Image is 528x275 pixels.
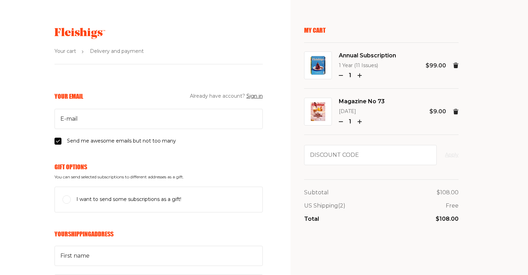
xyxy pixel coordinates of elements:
[90,47,144,56] span: Delivery and payment
[190,92,263,100] span: Already have account?
[304,26,459,34] p: My Cart
[304,188,329,197] p: Subtotal
[311,102,325,121] img: Magazine No 73 Image
[339,107,385,116] p: [DATE]
[436,215,459,224] p: $108.00
[339,97,385,106] span: Magazine No 73
[446,201,459,210] p: Free
[55,47,76,56] span: Your cart
[55,246,263,266] input: First name
[311,56,325,75] img: Annual Subscription Image
[55,109,263,129] input: E-mail
[55,230,263,238] h6: Your Shipping Address
[429,107,446,116] p: $9.00
[437,188,459,197] p: $108.00
[76,195,181,204] span: I want to send some subscriptions as a gift!
[445,151,459,159] button: Apply
[339,51,396,60] span: Annual Subscription
[304,215,319,224] p: Total
[246,92,263,100] button: Sign in
[55,138,61,145] input: Send me awesome emails but not too many
[55,92,83,100] h6: Your Email
[346,71,355,80] p: 1
[55,175,263,179] span: You can send selected subscriptions to different addresses as a gift.
[62,195,71,204] input: I want to send some subscriptions as a gift!
[346,117,355,126] p: 1
[304,201,345,210] p: US Shipping (2)
[426,61,446,70] p: $99.00
[304,145,437,165] input: Discount code
[55,163,263,171] h6: Gift Options
[339,62,396,70] p: 1 Year (11 Issues)
[67,137,176,145] span: Send me awesome emails but not too many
